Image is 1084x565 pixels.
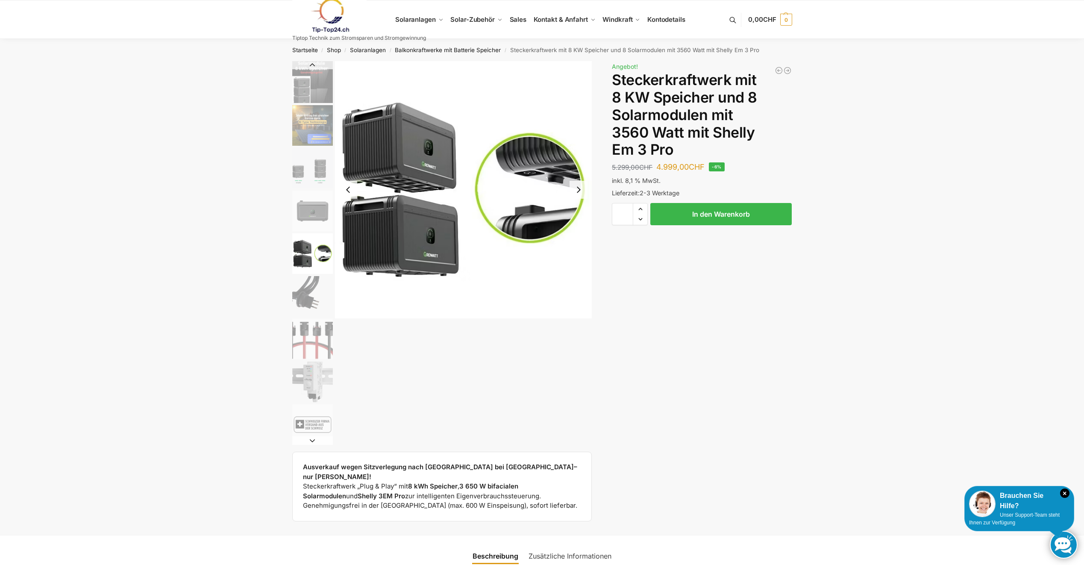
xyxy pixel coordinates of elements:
[783,66,792,75] a: Steckerkraftwerk mit 8 KW Speicher und 8 Solarmodulen mit 3600 Watt
[290,275,333,318] li: 6 / 9
[530,0,599,39] a: Kontakt & Anfahrt
[327,47,341,53] a: Shop
[602,15,632,24] span: Windkraft
[408,482,458,490] strong: 8 kWh Speicher
[290,318,333,360] li: 7 / 9
[610,230,793,254] iframe: Sicherer Rahmen für schnelle Bezahlvorgänge
[292,47,318,53] a: Startseite
[763,15,776,24] span: CHF
[510,15,527,24] span: Sales
[292,319,333,359] img: Anschlusskabel_MC4
[335,61,592,318] img: Noah_Growatt_2000
[290,403,333,446] li: 9 / 9
[292,191,333,231] img: growatt-noah2000-lifepo4-batteriemodul-2048wh-speicher-fuer-balkonkraftwerk
[277,39,807,61] nav: Breadcrumb
[656,162,705,171] bdi: 4.999,00
[612,189,679,197] span: Lieferzeit:
[534,15,588,24] span: Kontakt & Anfahrt
[318,47,327,54] span: /
[633,214,647,225] span: Reduce quantity
[303,482,518,500] strong: 3 650 W bifacialen Solarmodulen
[748,7,792,32] a: 0,00CHF 0
[292,61,333,103] img: 8kw-3600-watt-Collage.jpg
[290,232,333,275] li: 5 / 9
[290,360,333,403] li: 8 / 9
[570,181,588,199] button: Next slide
[341,47,350,54] span: /
[290,189,333,232] li: 4 / 9
[612,63,638,70] span: Angebot!
[689,162,705,171] span: CHF
[647,15,685,24] span: Kontodetails
[350,47,386,53] a: Solaranlagen
[650,203,792,225] button: In den Warenkorb
[395,15,436,24] span: Solaranlagen
[395,47,501,53] a: Balkonkraftwerke mit Batterie Speicher
[292,148,333,188] img: Growatt-NOAH-2000-flexible-erweiterung
[292,61,333,69] button: Previous slide
[335,61,592,318] li: 5 / 9
[290,147,333,189] li: 3 / 9
[709,162,724,171] span: -6%
[644,0,689,39] a: Kontodetails
[303,463,577,481] strong: Ausverkauf wegen Sitzverlegung nach [GEOGRAPHIC_DATA] bei [GEOGRAPHIC_DATA]– nur [PERSON_NAME]!
[292,105,333,146] img: solakon-balkonkraftwerk-890-800w-2-x-445wp-module-growatt-neo-800m-x-growatt-noah-2000-schuko-kab...
[339,181,357,199] button: Previous slide
[639,163,652,171] span: CHF
[292,404,333,445] img: Maerz-2025-12_41_06-png
[292,276,333,317] img: Anschlusskabel-3meter_schweizer-stecker
[780,14,792,26] span: 0
[775,66,783,75] a: 900/600 mit 2,2 kWh Marstek Speicher
[450,15,495,24] span: Solar-Zubehör
[640,189,679,197] span: 2-3 Werktage
[599,0,644,39] a: Windkraft
[292,436,333,445] button: Next slide
[386,47,395,54] span: /
[612,177,661,184] span: inkl. 8,1 % MwSt.
[969,512,1060,526] span: Unser Support-Team steht Ihnen zur Verfügung
[292,362,333,402] img: shelly
[501,47,510,54] span: /
[292,35,426,41] p: Tiptop Technik zum Stromsparen und Stromgewinnung
[290,104,333,147] li: 2 / 9
[612,71,792,159] h1: Steckerkraftwerk mit 8 KW Speicher und 8 Solarmodulen mit 3560 Watt mit Shelly Em 3 Pro
[290,61,333,104] li: 1 / 9
[303,462,582,511] div: Steckerkraftwerk „Plug & Play“ mit , und zur intelligenten Eigenverbrauchssteuerung. Genehmigungs...
[506,0,530,39] a: Sales
[969,491,1069,511] div: Brauchen Sie Hilfe?
[969,491,996,517] img: Customer service
[447,0,506,39] a: Solar-Zubehör
[358,492,405,500] strong: Shelly 3EM Pro
[748,15,776,24] span: 0,00
[612,163,652,171] bdi: 5.299,00
[1060,488,1069,498] i: Schließen
[633,203,647,215] span: Increase quantity
[612,203,633,225] input: Produktmenge
[292,233,333,274] img: Noah_Growatt_2000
